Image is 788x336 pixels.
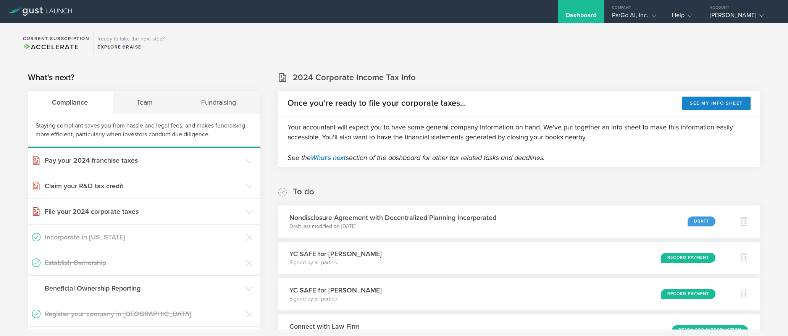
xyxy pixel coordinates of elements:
[661,289,715,299] div: Record Payment
[566,11,596,23] div: Dashboard
[28,91,113,114] div: Compliance
[278,242,728,274] div: YC SAFE for [PERSON_NAME]Signed by all partiesRecord Payment
[45,181,242,191] h3: Claim your R&D tax credit
[121,44,142,50] span: Raise
[287,98,466,109] h2: Once you're ready to file your corporate taxes...
[612,11,656,23] div: ParGo AI, Inc.
[45,309,242,319] h3: Register your company in [GEOGRAPHIC_DATA]
[97,36,165,42] h3: Ready to take the next step?
[287,122,751,142] p: Your accountant will expect you to have some general company information on hand. We've put toget...
[688,216,715,226] div: Draft
[287,153,545,162] em: See the section of the dashboard for other tax related tasks and deadlines.
[45,258,242,268] h3: Establish Ownership
[28,72,74,83] h2: What's next?
[293,72,416,83] h2: 2024 Corporate Income Tax Info
[293,186,314,197] h2: To do
[289,213,496,223] h3: Nondisclosure Agreement with Decentralized Planning Incorporated
[289,259,382,267] p: Signed by all parties
[289,249,382,259] h3: YC SAFE for [PERSON_NAME]
[93,31,168,54] div: Ready to take the next step?ExploreRaise
[45,207,242,216] h3: File your 2024 corporate taxes
[661,253,715,263] div: Record Payment
[177,91,260,114] div: Fundraising
[28,114,260,148] div: Staying compliant saves you from hassle and legal fees, and makes fundraising more efficient, par...
[45,232,242,242] h3: Incorporate in [US_STATE]
[23,36,89,41] h2: Current Subscription
[289,223,496,230] p: Draft last modified on [DATE]
[710,11,775,23] div: [PERSON_NAME]
[278,205,728,238] div: Nondisclosure Agreement with Decentralized Planning IncorporatedDraft last modified on [DATE]Draft
[45,155,242,165] h3: Pay your 2024 franchise taxes
[97,44,165,50] div: Explore
[23,43,79,51] span: Accelerate
[289,321,386,331] h3: Connect with Law Firm
[289,285,382,295] h3: YC SAFE for [PERSON_NAME]
[113,91,178,114] div: Team
[682,97,751,110] button: See my info sheet
[289,295,382,303] p: Signed by all parties
[672,11,692,23] div: Help
[311,153,346,162] a: What's next
[278,278,728,310] div: YC SAFE for [PERSON_NAME]Signed by all partiesRecord Payment
[672,325,748,335] div: Ready for Introduction
[45,283,242,293] h3: Beneficial Ownership Reporting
